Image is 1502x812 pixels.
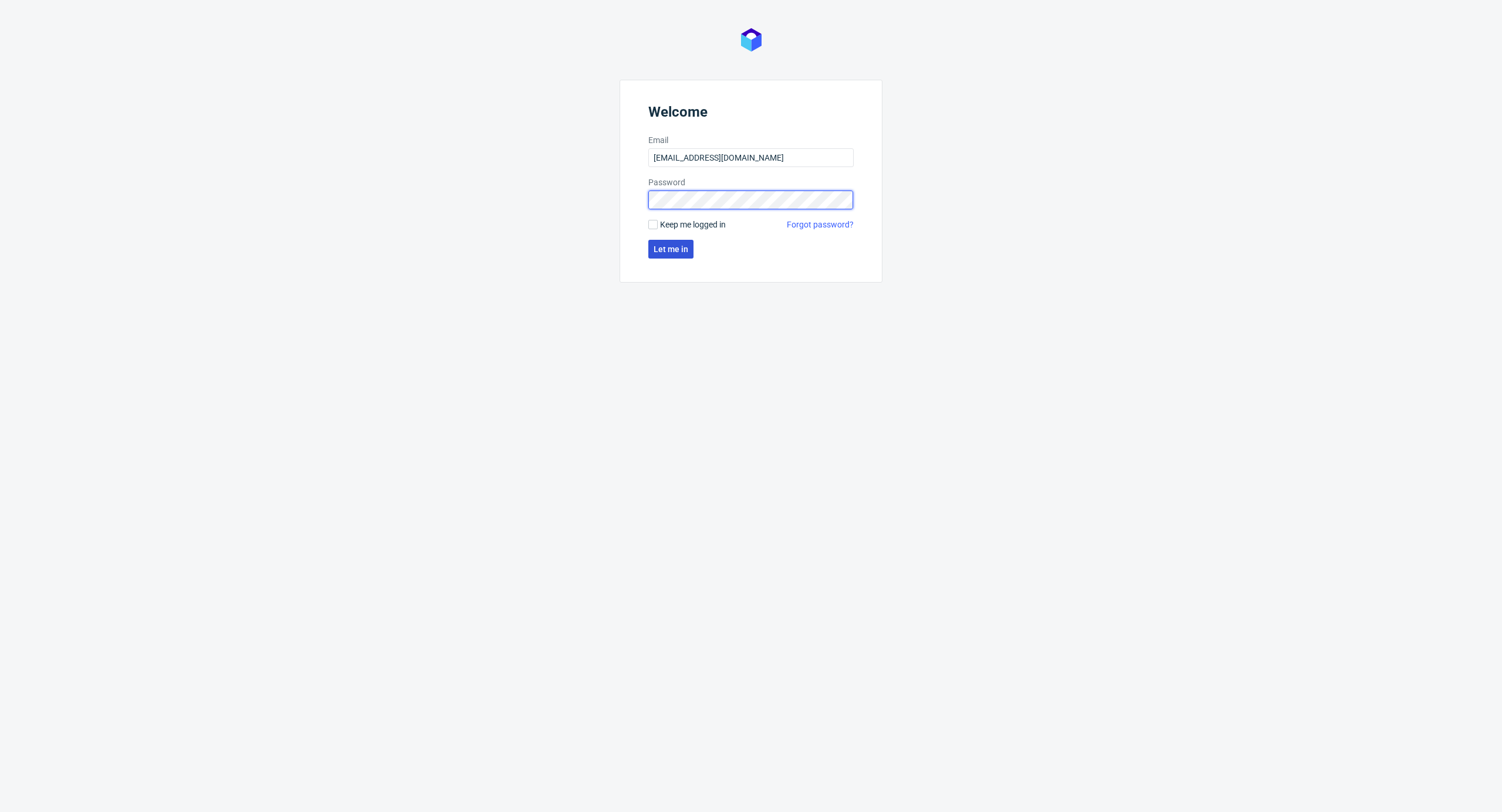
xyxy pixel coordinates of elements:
[660,219,726,230] span: Keep me logged in
[648,176,854,188] label: Password
[648,104,854,125] header: Welcome
[648,240,694,259] button: Let me in
[648,148,854,167] input: you@youremail.com
[787,219,854,230] a: Forgot password?
[648,134,854,146] label: Email
[654,245,688,253] span: Let me in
